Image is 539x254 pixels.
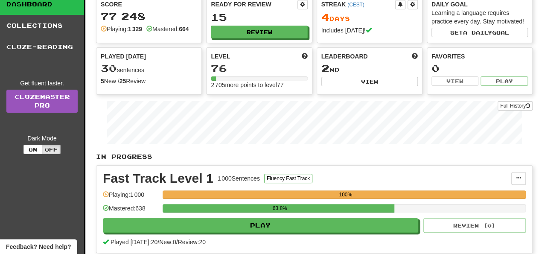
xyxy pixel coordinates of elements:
button: Full History [498,101,533,111]
div: 63.8% [165,204,394,213]
span: Score more points to level up [302,52,308,61]
button: Off [42,145,61,154]
div: 2 705 more points to level 77 [211,81,307,89]
span: Review: 20 [178,239,206,245]
span: / [176,239,178,245]
button: Fluency Fast Track [264,174,312,183]
div: sentences [101,63,197,74]
span: Played [DATE] [101,52,146,61]
span: Open feedback widget [6,242,71,251]
a: (CEST) [347,2,364,8]
div: Playing: [101,25,142,33]
span: Level [211,52,230,61]
span: 30 [101,62,117,74]
button: On [23,145,42,154]
div: Favorites [431,52,528,61]
strong: 25 [119,78,126,85]
span: This week in points, UTC [412,52,418,61]
button: View [321,77,418,86]
div: 100% [165,190,526,199]
div: 77 248 [101,11,197,22]
div: Mastered: [146,25,189,33]
div: Learning a language requires practice every day. Stay motivated! [431,9,528,26]
button: Review (0) [423,218,526,233]
div: 76 [211,63,307,74]
button: Play [103,218,418,233]
div: 0 [431,63,528,74]
span: / [157,239,159,245]
div: Get fluent faster. [6,79,78,88]
span: Leaderboard [321,52,368,61]
div: nd [321,63,418,74]
div: Includes [DATE]! [321,26,418,35]
div: Dark Mode [6,134,78,143]
div: Playing: 1 000 [103,190,158,204]
div: 15 [211,12,307,23]
div: Fast Track Level 1 [103,172,213,185]
div: New / Review [101,77,197,85]
strong: 664 [179,26,189,32]
div: Mastered: 638 [103,204,158,218]
span: Played [DATE]: 20 [111,239,157,245]
a: ClozemasterPro [6,90,78,113]
span: New: 0 [159,239,176,245]
button: Review [211,26,307,38]
p: In Progress [96,152,533,161]
div: 1 000 Sentences [218,174,260,183]
div: Day s [321,12,418,23]
strong: 1 329 [128,26,142,32]
span: 4 [321,11,329,23]
button: View [431,76,479,86]
span: a daily [463,29,492,35]
button: Play [481,76,528,86]
button: Seta dailygoal [431,28,528,37]
strong: 5 [101,78,104,85]
span: 2 [321,62,329,74]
